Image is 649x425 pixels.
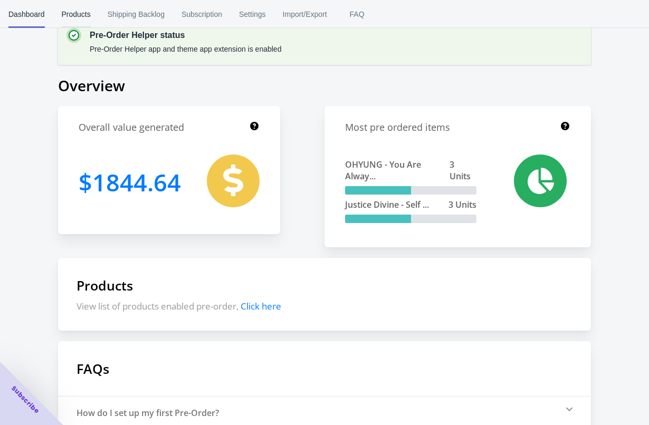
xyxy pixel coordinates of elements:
[79,166,92,198] span: $
[79,154,181,210] h1: 1844.64
[283,1,327,28] span: Import/Export
[58,75,591,95] h1: Overview
[62,1,91,28] span: Products
[77,407,219,419] div: How do I set up my first Pre-Order?
[79,121,184,134] h1: Overall value generated
[90,29,281,42] p: Pre-Order Helper status
[345,199,429,210] span: Justice Divine - Self ...
[9,384,41,416] span: Subscribe
[77,300,572,312] p: View list of products enabled pre-order,
[345,121,450,134] h1: Most pre ordered items
[345,159,450,182] span: OHYUNG - You Are Alway...
[8,1,45,28] span: Dashboard
[58,341,591,396] h1: FAQs
[344,1,370,28] span: FAQ
[90,44,281,54] p: Pre-Order Helper app and theme app extension is enabled
[448,199,476,210] span: 3 Units
[241,300,281,312] span: Click here
[182,1,222,28] span: Subscription
[450,159,476,182] span: 3 Units
[239,1,266,28] span: Settings
[77,276,572,294] h1: Products
[108,1,165,28] span: Shipping Backlog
